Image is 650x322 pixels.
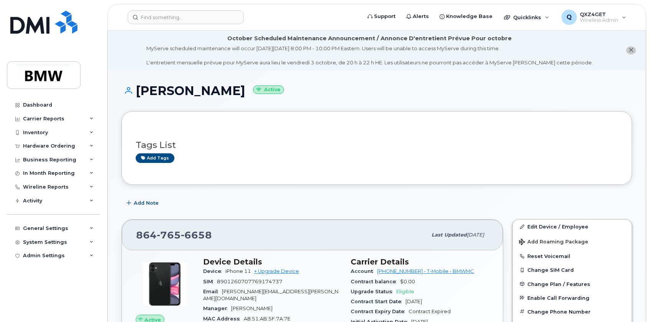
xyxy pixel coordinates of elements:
span: A8:51:AB:5F:7A:7E [244,316,291,322]
span: SIM [203,279,217,284]
button: Change Plan / Features [513,277,632,291]
button: close notification [626,46,636,54]
button: Reset Voicemail [513,249,632,263]
span: [DATE] [467,232,484,238]
a: Edit Device / Employee [513,220,632,233]
div: MyServe scheduled maintenance will occur [DATE][DATE] 8:00 PM - 10:00 PM Eastern. Users will be u... [146,45,593,66]
h3: Carrier Details [351,257,489,266]
h3: Tags List [136,140,618,150]
span: Account [351,268,377,274]
span: Contract Expiry Date [351,309,409,314]
span: [PERSON_NAME][EMAIL_ADDRESS][PERSON_NAME][DOMAIN_NAME] [203,289,338,301]
span: Add Roaming Package [519,239,588,246]
span: Enable Call Forwarding [527,295,589,301]
span: 864 [136,229,212,241]
span: 765 [157,229,181,241]
span: Manager [203,306,231,311]
button: Add Note [121,196,165,210]
span: iPhone 11 [225,268,251,274]
div: October Scheduled Maintenance Announcement / Annonce D'entretient Prévue Pour octobre [227,34,512,43]
span: Last updated [432,232,467,238]
a: + Upgrade Device [254,268,299,274]
button: Change Phone Number [513,305,632,319]
span: MAC Address [203,316,244,322]
small: Active [253,85,284,94]
h3: Device Details [203,257,341,266]
span: 8901260707769174737 [217,279,282,284]
span: [DATE] [405,299,422,304]
a: Add tags [136,153,174,163]
h1: [PERSON_NAME] [121,84,632,97]
button: Change SIM Card [513,263,632,277]
span: Add Note [134,199,159,207]
span: Change Plan / Features [527,281,590,287]
span: Eligible [396,289,414,294]
span: Upgrade Status [351,289,396,294]
span: Contract Expired [409,309,451,314]
button: Add Roaming Package [513,233,632,249]
button: Enable Call Forwarding [513,291,632,305]
img: iPhone_11.jpg [142,261,188,307]
span: Contract balance [351,279,400,284]
span: Device [203,268,225,274]
a: [PHONE_NUMBER] - T-Mobile - BMWMC [377,268,474,274]
span: $0.00 [400,279,415,284]
span: Email [203,289,222,294]
span: Contract Start Date [351,299,405,304]
iframe: Messenger Launcher [617,289,644,316]
span: [PERSON_NAME] [231,306,272,311]
span: 6658 [181,229,212,241]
